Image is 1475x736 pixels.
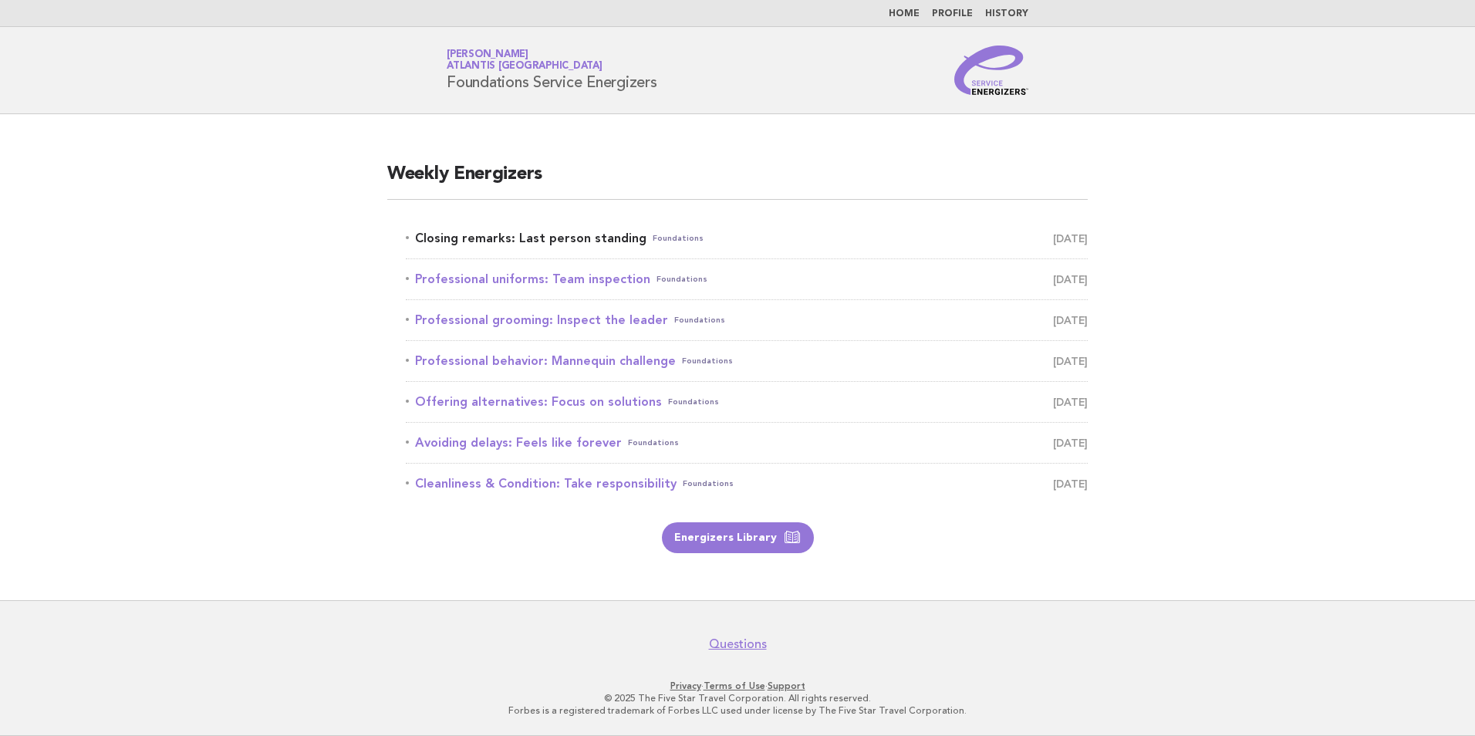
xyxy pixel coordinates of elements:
[406,350,1088,372] a: Professional behavior: Mannequin challengeFoundations [DATE]
[447,50,657,90] h1: Foundations Service Energizers
[1053,309,1088,331] span: [DATE]
[1053,350,1088,372] span: [DATE]
[668,391,719,413] span: Foundations
[656,268,707,290] span: Foundations
[628,432,679,454] span: Foundations
[406,309,1088,331] a: Professional grooming: Inspect the leaderFoundations [DATE]
[683,473,734,495] span: Foundations
[985,9,1028,19] a: History
[406,432,1088,454] a: Avoiding delays: Feels like foreverFoundations [DATE]
[682,350,733,372] span: Foundations
[406,391,1088,413] a: Offering alternatives: Focus on solutionsFoundations [DATE]
[1053,473,1088,495] span: [DATE]
[1053,228,1088,249] span: [DATE]
[406,268,1088,290] a: Professional uniforms: Team inspectionFoundations [DATE]
[406,228,1088,249] a: Closing remarks: Last person standingFoundations [DATE]
[709,636,767,652] a: Questions
[653,228,704,249] span: Foundations
[265,680,1210,692] p: · ·
[1053,268,1088,290] span: [DATE]
[1053,391,1088,413] span: [DATE]
[406,473,1088,495] a: Cleanliness & Condition: Take responsibilityFoundations [DATE]
[265,704,1210,717] p: Forbes is a registered trademark of Forbes LLC used under license by The Five Star Travel Corpora...
[704,680,765,691] a: Terms of Use
[265,692,1210,704] p: © 2025 The Five Star Travel Corporation. All rights reserved.
[387,162,1088,200] h2: Weekly Energizers
[662,522,814,553] a: Energizers Library
[954,46,1028,95] img: Service Energizers
[447,49,602,71] a: [PERSON_NAME]Atlantis [GEOGRAPHIC_DATA]
[447,62,602,72] span: Atlantis [GEOGRAPHIC_DATA]
[670,680,701,691] a: Privacy
[889,9,920,19] a: Home
[932,9,973,19] a: Profile
[768,680,805,691] a: Support
[1053,432,1088,454] span: [DATE]
[674,309,725,331] span: Foundations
